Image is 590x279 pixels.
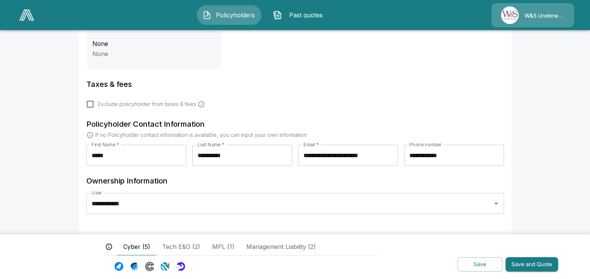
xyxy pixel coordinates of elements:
[92,50,108,58] span: None
[303,141,319,148] label: Email *
[273,11,282,20] img: Past quotes Icon
[525,12,564,20] p: W&S Underwriters
[86,175,504,187] h6: Ownership Information
[145,262,154,271] img: Carrier Logo
[491,198,501,209] button: Open
[86,118,504,130] h6: Policyholder Contact Information
[92,40,108,47] span: None
[86,78,504,90] h6: Taxes & fees
[123,242,150,251] span: Cyber (5)
[212,242,234,251] span: MPL (1)
[267,5,332,25] button: Past quotes IconPast quotes
[92,141,119,148] label: First Name *
[492,3,574,27] a: Agency IconW&S Underwriters
[202,11,211,20] img: Policyholders Icon
[246,242,316,251] span: Management Liability (2)
[457,257,502,272] button: Save
[92,190,102,196] label: User
[198,141,224,148] label: Last Name *
[505,257,558,272] button: Save and Quote
[105,243,113,250] svg: The carriers and lines of business displayed below reflect potential appetite based on available ...
[285,11,326,20] span: Past quotes
[98,100,196,108] span: Exclude policyholder from taxes & fees
[162,242,200,251] span: Tech E&O (2)
[214,11,256,20] span: Policyholders
[501,6,519,24] img: Agency Icon
[95,131,307,139] p: If no Policyholder contact information is available, you can input your own information
[409,141,442,148] label: Phone number
[19,9,34,21] img: AA Logo
[130,262,139,271] img: Carrier Logo
[198,100,205,108] svg: Carrier and processing fees will still be applied
[114,262,124,271] img: Carrier Logo
[197,5,261,25] button: Policyholders IconPolicyholders
[176,262,185,271] img: Carrier Logo
[160,262,170,271] img: Carrier Logo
